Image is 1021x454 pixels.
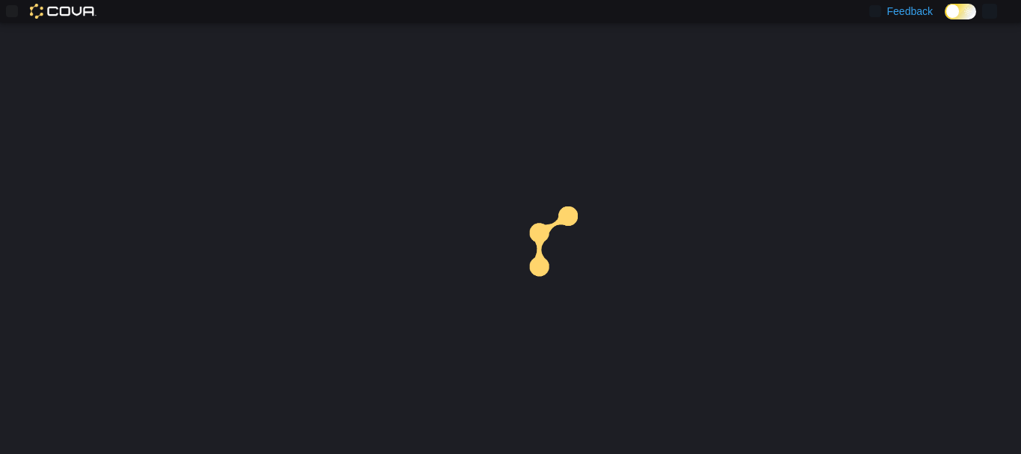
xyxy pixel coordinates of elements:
span: Feedback [887,4,933,19]
img: Cova [30,4,96,19]
img: cova-loader [510,195,623,307]
input: Dark Mode [945,4,976,19]
span: Dark Mode [945,19,946,20]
